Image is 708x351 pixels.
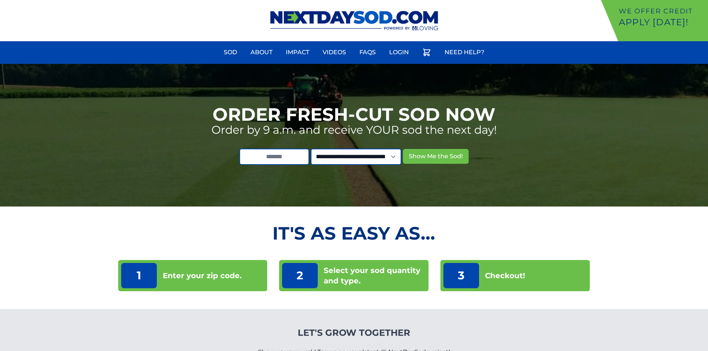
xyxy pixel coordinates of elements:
[246,43,277,61] a: About
[213,105,495,123] h1: Order Fresh-Cut Sod Now
[281,43,314,61] a: Impact
[443,263,479,288] p: 3
[619,6,705,16] p: We offer Credit
[219,43,242,61] a: Sod
[163,270,242,281] p: Enter your zip code.
[121,263,157,288] p: 1
[318,43,350,61] a: Videos
[118,224,590,242] h2: It's as Easy As...
[385,43,413,61] a: Login
[258,327,450,339] h4: Let's Grow Together
[282,263,318,288] p: 2
[440,43,489,61] a: Need Help?
[211,123,497,137] p: Order by 9 a.m. and receive YOUR sod the next day!
[403,149,469,164] button: Show Me the Sod!
[324,265,426,286] p: Select your sod quantity and type.
[619,16,705,28] p: Apply [DATE]!
[485,270,525,281] p: Checkout!
[355,43,380,61] a: FAQs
